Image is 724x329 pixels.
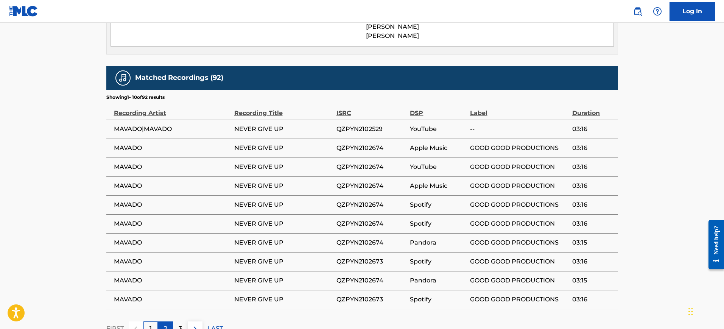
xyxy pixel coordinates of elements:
span: MAVADO [114,238,230,247]
span: QZPYN2102674 [336,200,406,209]
span: 03:16 [572,219,614,228]
span: Spotify [410,295,466,304]
p: Showing 1 - 10 of 92 results [106,94,165,101]
span: GOOD GOOD PRODUCTION [470,257,568,266]
span: GOOD GOOD PRODUCTIONS [470,200,568,209]
span: Pandora [410,238,466,247]
div: Label [470,101,568,118]
span: MAVADO [114,219,230,228]
a: Log In [670,2,715,21]
span: Spotify [410,200,466,209]
span: GOOD GOOD PRODUCTION [470,219,568,228]
span: 03:16 [572,125,614,134]
h5: Matched Recordings (92) [135,73,223,82]
span: GOOD GOOD PRODUCTION [470,181,568,190]
div: ISRC [336,101,406,118]
span: GOOD GOOD PRODUCTIONS [470,238,568,247]
span: 03:16 [572,295,614,304]
span: MAVADO [114,200,230,209]
span: GOOD GOOD PRODUCTION [470,162,568,172]
span: NEVER GIVE UP [234,181,333,190]
span: NEVER GIVE UP [234,238,333,247]
span: GOOD GOOD PRODUCTIONS [470,295,568,304]
span: MAVADO [114,295,230,304]
div: Help [650,4,665,19]
span: MAVADO [114,143,230,153]
span: QZPYN2102674 [336,219,406,228]
img: MLC Logo [9,6,38,17]
span: NEVER GIVE UP [234,295,333,304]
span: MAVADO [114,181,230,190]
span: QZPYN2102529 [336,125,406,134]
span: QZPYN2102674 [336,181,406,190]
div: Duration [572,101,614,118]
span: MAVADO [114,276,230,285]
span: QZPYN2102674 [336,162,406,172]
span: NEVER GIVE UP [234,219,333,228]
div: Recording Title [234,101,333,118]
span: MAVADO [114,257,230,266]
iframe: Resource Center [703,214,724,275]
div: DSP [410,101,466,118]
span: 03:15 [572,276,614,285]
span: 03:16 [572,181,614,190]
span: GOOD GOOD PRODUCTIONS [470,143,568,153]
span: MAVADO [114,162,230,172]
span: 03:15 [572,238,614,247]
span: YouTube [410,162,466,172]
span: -- [470,125,568,134]
span: QZPYN2102674 [336,238,406,247]
span: YouTube [410,125,466,134]
span: NEVER GIVE UP [234,276,333,285]
span: 03:16 [572,257,614,266]
span: QZPYN2102673 [336,257,406,266]
span: QZPYN2102674 [336,276,406,285]
span: GOOD GOOD PRODUCTION [470,276,568,285]
span: NEVER GIVE UP [234,162,333,172]
div: Drag [688,300,693,323]
span: 03:16 [572,143,614,153]
span: Spotify [410,219,466,228]
span: Spotify [410,257,466,266]
span: QZPYN2102673 [336,295,406,304]
span: Pandora [410,276,466,285]
span: MAVADO|MAVADO [114,125,230,134]
span: NEVER GIVE UP [234,143,333,153]
span: NEVER GIVE UP [234,200,333,209]
img: help [653,7,662,16]
span: Apple Music [410,181,466,190]
img: Matched Recordings [118,73,128,83]
span: QZPYN2102674 [336,143,406,153]
span: NEVER GIVE UP [234,125,333,134]
span: 03:16 [572,162,614,172]
img: search [633,7,642,16]
span: 03:16 [572,200,614,209]
span: Apple Music [410,143,466,153]
div: Recording Artist [114,101,230,118]
iframe: Chat Widget [686,293,724,329]
span: NEVER GIVE UP [234,257,333,266]
a: Public Search [630,4,645,19]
